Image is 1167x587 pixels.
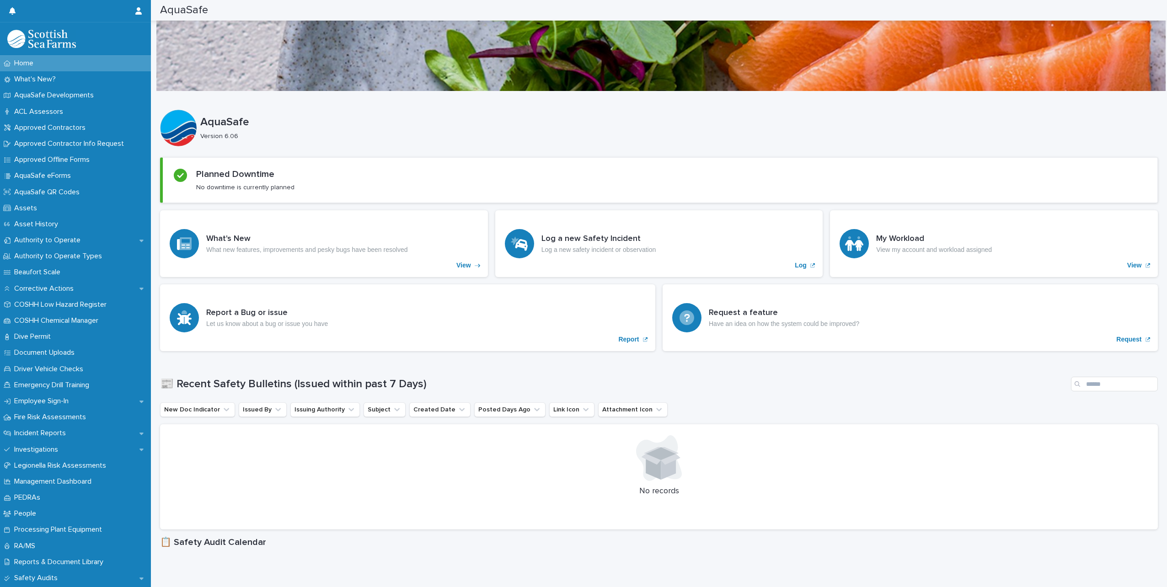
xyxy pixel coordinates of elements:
p: Corrective Actions [11,284,81,293]
h3: Request a feature [709,308,859,318]
p: Approved Offline Forms [11,155,97,164]
p: COSHH Low Hazard Register [11,300,114,309]
p: Log a new safety incident or observation [541,246,656,254]
p: Reports & Document Library [11,558,111,566]
p: Legionella Risk Assessments [11,461,113,470]
p: PEDRAs [11,493,48,502]
p: View my account and workload assigned [876,246,992,254]
p: Safety Audits [11,574,65,582]
h3: My Workload [876,234,992,244]
p: Authority to Operate Types [11,252,109,261]
p: Management Dashboard [11,477,99,486]
p: Home [11,59,41,68]
h3: Log a new Safety Incident [541,234,656,244]
p: Have an idea on how the system could be improved? [709,320,859,328]
a: Request [663,284,1158,351]
p: Assets [11,204,44,213]
h1: 📋 Safety Audit Calendar [160,537,1158,548]
p: Let us know about a bug or issue you have [206,320,328,328]
h3: What's New [206,234,407,244]
button: Attachment Icon [598,402,668,417]
p: AquaSafe [200,116,1154,129]
p: Log [795,261,807,269]
a: View [160,210,488,277]
p: Investigations [11,445,65,454]
p: Report [618,336,639,343]
p: Employee Sign-In [11,397,76,406]
p: AquaSafe eForms [11,171,78,180]
button: New Doc Indicator [160,402,235,417]
p: Version 6.06 [200,133,1151,140]
h3: Report a Bug or issue [206,308,328,318]
h1: 📰 Recent Safety Bulletins (Issued within past 7 Days) [160,378,1067,391]
p: No records [171,486,1147,496]
button: Link Icon [549,402,594,417]
p: COSHH Chemical Manager [11,316,106,325]
p: Approved Contractors [11,123,93,132]
p: What new features, improvements and pesky bugs have been resolved [206,246,407,254]
p: Incident Reports [11,429,73,438]
h2: Planned Downtime [196,169,274,180]
button: Subject [364,402,406,417]
p: Emergency Drill Training [11,381,96,390]
p: Beaufort Scale [11,268,68,277]
p: Asset History [11,220,65,229]
button: Issued By [239,402,287,417]
img: bPIBxiqnSb2ggTQWdOVV [7,30,76,48]
button: Posted Days Ago [474,402,546,417]
p: Document Uploads [11,348,82,357]
p: What's New? [11,75,63,84]
p: View [1127,261,1142,269]
p: Authority to Operate [11,236,88,245]
p: Driver Vehicle Checks [11,365,91,374]
p: RA/MS [11,542,43,550]
p: Dive Permit [11,332,58,341]
p: Processing Plant Equipment [11,525,109,534]
p: People [11,509,43,518]
p: Approved Contractor Info Request [11,139,131,148]
p: No downtime is currently planned [196,183,294,192]
p: Request [1116,336,1141,343]
p: ACL Assessors [11,107,70,116]
button: Issuing Authority [290,402,360,417]
a: View [830,210,1158,277]
p: Fire Risk Assessments [11,413,93,422]
p: AquaSafe QR Codes [11,188,87,197]
input: Search [1071,377,1158,391]
a: Log [495,210,823,277]
p: View [456,261,471,269]
p: AquaSafe Developments [11,91,101,100]
button: Created Date [409,402,471,417]
a: Report [160,284,655,351]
